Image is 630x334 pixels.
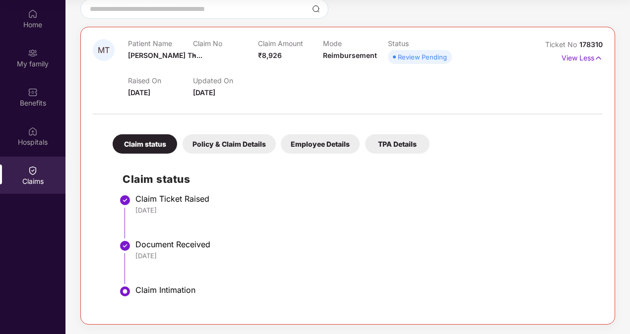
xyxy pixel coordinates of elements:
[135,239,593,249] div: Document Received
[119,240,131,252] img: svg+xml;base64,PHN2ZyBpZD0iU3RlcC1Eb25lLTMyeDMyIiB4bWxucz0iaHR0cDovL3d3dy53My5vcmcvMjAwMC9zdmciIH...
[135,206,593,215] div: [DATE]
[128,39,193,48] p: Patient Name
[183,134,276,154] div: Policy & Claim Details
[28,126,38,136] img: svg+xml;base64,PHN2ZyBpZD0iSG9zcGl0YWxzIiB4bWxucz0iaHR0cDovL3d3dy53My5vcmcvMjAwMC9zdmciIHdpZHRoPS...
[193,76,258,85] p: Updated On
[323,39,388,48] p: Mode
[28,87,38,97] img: svg+xml;base64,PHN2ZyBpZD0iQmVuZWZpdHMiIHhtbG5zPSJodHRwOi8vd3d3LnczLm9yZy8yMDAwL3N2ZyIgd2lkdGg9Ij...
[365,134,430,154] div: TPA Details
[113,134,177,154] div: Claim status
[594,53,603,63] img: svg+xml;base64,PHN2ZyB4bWxucz0iaHR0cDovL3d3dy53My5vcmcvMjAwMC9zdmciIHdpZHRoPSIxNyIgaGVpZ2h0PSIxNy...
[119,194,131,206] img: svg+xml;base64,PHN2ZyBpZD0iU3RlcC1Eb25lLTMyeDMyIiB4bWxucz0iaHR0cDovL3d3dy53My5vcmcvMjAwMC9zdmciIH...
[135,285,593,295] div: Claim Intimation
[579,40,603,49] span: 178310
[135,251,593,260] div: [DATE]
[28,9,38,19] img: svg+xml;base64,PHN2ZyBpZD0iSG9tZSIgeG1sbnM9Imh0dHA6Ly93d3cudzMub3JnLzIwMDAvc3ZnIiB3aWR0aD0iMjAiIG...
[123,171,593,187] h2: Claim status
[312,5,320,13] img: svg+xml;base64,PHN2ZyBpZD0iU2VhcmNoLTMyeDMyIiB4bWxucz0iaHR0cDovL3d3dy53My5vcmcvMjAwMC9zdmciIHdpZH...
[28,48,38,58] img: svg+xml;base64,PHN2ZyB3aWR0aD0iMjAiIGhlaWdodD0iMjAiIHZpZXdCb3g9IjAgMCAyMCAyMCIgZmlsbD0ibm9uZSIgeG...
[193,88,215,97] span: [DATE]
[545,40,579,49] span: Ticket No
[128,51,202,59] span: [PERSON_NAME] Th...
[562,50,603,63] p: View Less
[258,39,323,48] p: Claim Amount
[135,194,593,204] div: Claim Ticket Raised
[398,52,447,62] div: Review Pending
[128,76,193,85] p: Raised On
[193,39,258,48] p: Claim No
[98,46,110,55] span: MT
[258,51,282,59] span: ₹8,926
[281,134,360,154] div: Employee Details
[193,51,196,59] span: -
[323,51,377,59] span: Reimbursement
[119,285,131,297] img: svg+xml;base64,PHN2ZyBpZD0iU3RlcC1BY3RpdmUtMzJ4MzIiIHhtbG5zPSJodHRwOi8vd3d3LnczLm9yZy8yMDAwL3N2Zy...
[388,39,453,48] p: Status
[128,88,150,97] span: [DATE]
[28,166,38,175] img: svg+xml;base64,PHN2ZyBpZD0iQ2xhaW0iIHhtbG5zPSJodHRwOi8vd3d3LnczLm9yZy8yMDAwL3N2ZyIgd2lkdGg9IjIwIi...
